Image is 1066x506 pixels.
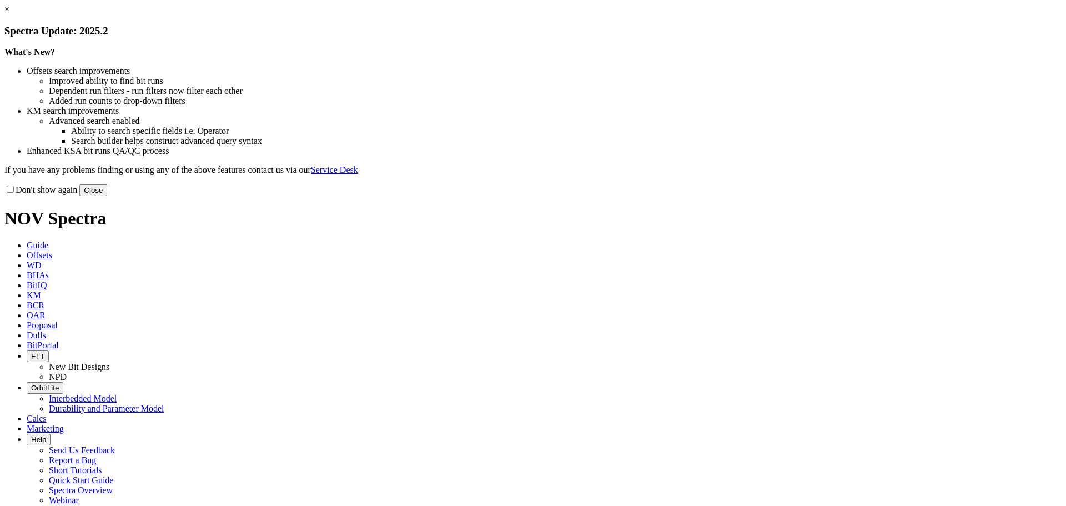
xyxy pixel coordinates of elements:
[49,465,102,475] a: Short Tutorials
[27,270,49,280] span: BHAs
[31,435,46,444] span: Help
[49,445,115,455] a: Send Us Feedback
[7,186,14,193] input: Don't show again
[27,260,42,270] span: WD
[79,184,107,196] button: Close
[49,485,113,495] a: Spectra Overview
[49,455,96,465] a: Report a Bug
[31,384,59,392] span: OrbitLite
[49,96,1062,106] li: Added run counts to drop-down filters
[27,290,41,300] span: KM
[27,424,64,433] span: Marketing
[311,165,358,174] a: Service Desk
[27,146,1062,156] li: Enhanced KSA bit runs QA/QC process
[27,241,48,250] span: Guide
[4,208,1062,229] h1: NOV Spectra
[27,280,47,290] span: BitIQ
[49,475,113,485] a: Quick Start Guide
[27,414,47,423] span: Calcs
[49,394,117,403] a: Interbedded Model
[31,352,44,360] span: FTT
[27,106,1062,116] li: KM search improvements
[4,47,55,57] strong: What's New?
[49,116,1062,126] li: Advanced search enabled
[27,320,58,330] span: Proposal
[49,86,1062,96] li: Dependent run filters - run filters now filter each other
[49,362,109,372] a: New Bit Designs
[71,136,1062,146] li: Search builder helps construct advanced query syntax
[49,76,1062,86] li: Improved ability to find bit runs
[4,25,1062,37] h3: Spectra Update: 2025.2
[4,4,9,14] a: ×
[49,404,164,413] a: Durability and Parameter Model
[27,66,1062,76] li: Offsets search improvements
[4,185,77,194] label: Don't show again
[49,495,79,505] a: Webinar
[27,310,46,320] span: OAR
[71,126,1062,136] li: Ability to search specific fields i.e. Operator
[49,372,67,382] a: NPD
[27,251,52,260] span: Offsets
[27,340,59,350] span: BitPortal
[27,330,46,340] span: Dulls
[27,300,44,310] span: BCR
[4,165,1062,175] p: If you have any problems finding or using any of the above features contact us via our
